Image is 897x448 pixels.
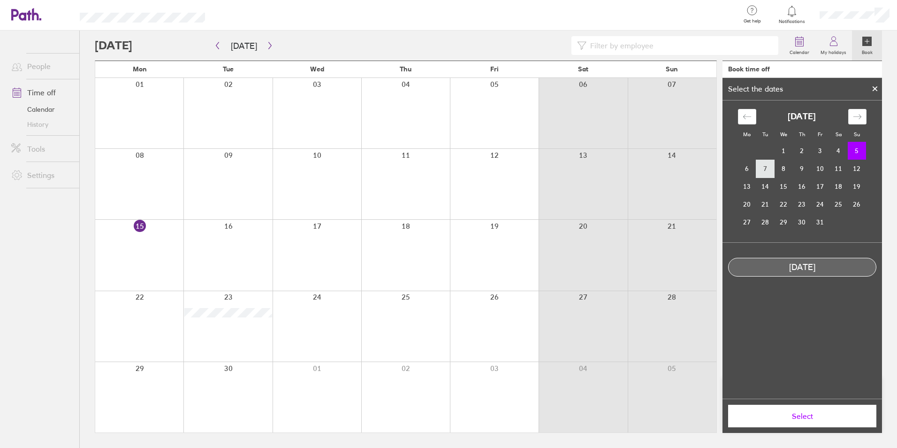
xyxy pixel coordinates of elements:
td: Monday, October 27, 2025 [738,213,756,231]
small: We [780,131,787,138]
td: Tuesday, October 21, 2025 [756,195,775,213]
div: Move forward to switch to the next month. [848,109,867,124]
td: Tuesday, October 14, 2025 [756,178,775,195]
td: Wednesday, October 29, 2025 [775,213,793,231]
td: Saturday, October 18, 2025 [829,178,848,195]
span: Get help [737,18,768,24]
a: History [4,117,79,132]
button: Select [728,405,876,427]
label: Calendar [784,47,815,55]
span: Notifications [777,19,807,24]
td: Monday, October 13, 2025 [738,178,756,195]
td: Sunday, October 26, 2025 [848,195,866,213]
div: Calendar [728,100,877,242]
td: Wednesday, October 1, 2025 [775,142,793,160]
a: Time off [4,83,79,102]
td: Monday, October 20, 2025 [738,195,756,213]
a: Book [852,31,882,61]
a: My holidays [815,31,852,61]
span: Fri [490,65,499,73]
td: Monday, October 6, 2025 [738,160,756,178]
span: Select [735,412,870,420]
input: Filter by employee [586,37,773,54]
td: Saturday, October 4, 2025 [829,142,848,160]
a: Tools [4,139,79,158]
td: Selected. Sunday, October 5, 2025 [848,142,866,160]
td: Saturday, October 11, 2025 [829,160,848,178]
a: Calendar [4,102,79,117]
td: Thursday, October 23, 2025 [793,195,811,213]
small: Th [799,131,805,138]
span: Mon [133,65,147,73]
td: Friday, October 17, 2025 [811,178,829,195]
a: Notifications [777,5,807,24]
td: Wednesday, October 15, 2025 [775,178,793,195]
button: [DATE] [223,38,265,54]
td: Thursday, October 16, 2025 [793,178,811,195]
div: Move backward to switch to the previous month. [738,109,756,124]
strong: [DATE] [788,112,816,122]
td: Sunday, October 12, 2025 [848,160,866,178]
td: Saturday, October 25, 2025 [829,195,848,213]
small: Mo [743,131,751,138]
div: Book time off [728,65,770,73]
a: People [4,57,79,76]
a: Calendar [784,31,815,61]
a: Settings [4,166,79,185]
span: Thu [400,65,411,73]
small: Sa [836,131,842,138]
td: Friday, October 24, 2025 [811,195,829,213]
td: Friday, October 10, 2025 [811,160,829,178]
div: Select the dates [722,85,789,93]
span: Wed [310,65,324,73]
span: Sun [666,65,678,73]
td: Thursday, October 9, 2025 [793,160,811,178]
small: Tu [762,131,768,138]
td: Thursday, October 30, 2025 [793,213,811,231]
td: Friday, October 3, 2025 [811,142,829,160]
td: Wednesday, October 8, 2025 [775,160,793,178]
small: Su [854,131,860,138]
label: My holidays [815,47,852,55]
td: Sunday, October 19, 2025 [848,178,866,195]
span: Sat [578,65,588,73]
label: Book [856,47,878,55]
td: Tuesday, October 7, 2025 [756,160,775,178]
td: Tuesday, October 28, 2025 [756,213,775,231]
td: Wednesday, October 22, 2025 [775,195,793,213]
div: [DATE] [729,263,876,272]
small: Fr [818,131,822,138]
td: Thursday, October 2, 2025 [793,142,811,160]
span: Tue [223,65,234,73]
td: Friday, October 31, 2025 [811,213,829,231]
